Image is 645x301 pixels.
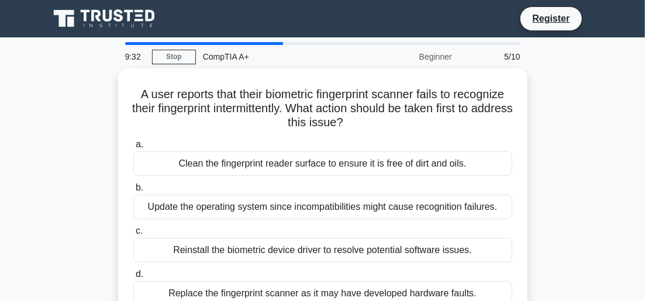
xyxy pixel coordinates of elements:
div: CompTIA A+ [196,45,357,68]
div: Update the operating system since incompatibilities might cause recognition failures. [133,195,512,219]
div: Clean the fingerprint reader surface to ensure it is free of dirt and oils. [133,151,512,176]
span: c. [136,226,143,236]
div: 9:32 [118,45,152,68]
h5: A user reports that their biometric fingerprint scanner fails to recognize their fingerprint inte... [132,87,513,130]
div: 5/10 [459,45,527,68]
span: b. [136,182,143,192]
a: Register [525,11,577,26]
div: Beginner [357,45,459,68]
div: Reinstall the biometric device driver to resolve potential software issues. [133,238,512,262]
span: a. [136,139,143,149]
span: d. [136,269,143,279]
a: Stop [152,50,196,64]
